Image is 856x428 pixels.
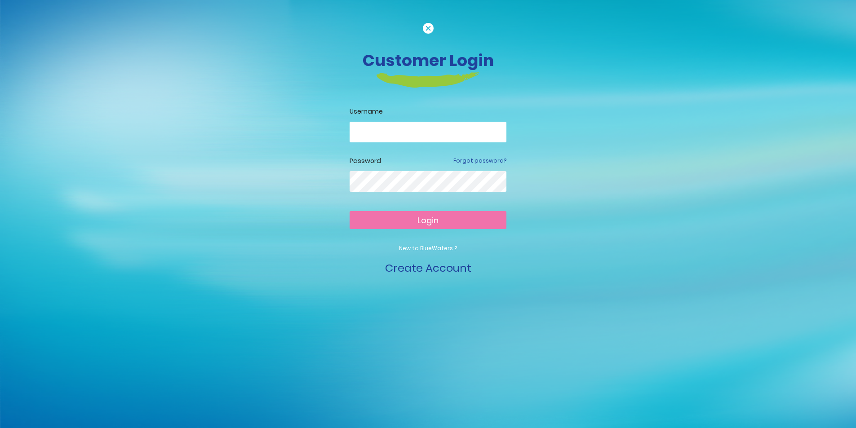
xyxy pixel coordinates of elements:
[453,157,506,165] a: Forgot password?
[350,107,506,116] label: Username
[377,72,479,88] img: login-heading-border.png
[350,156,381,166] label: Password
[385,260,471,275] a: Create Account
[423,23,434,34] img: cancel
[417,215,439,226] span: Login
[350,244,506,252] p: New to BlueWaters ?
[179,51,678,70] h3: Customer Login
[350,211,506,229] button: Login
